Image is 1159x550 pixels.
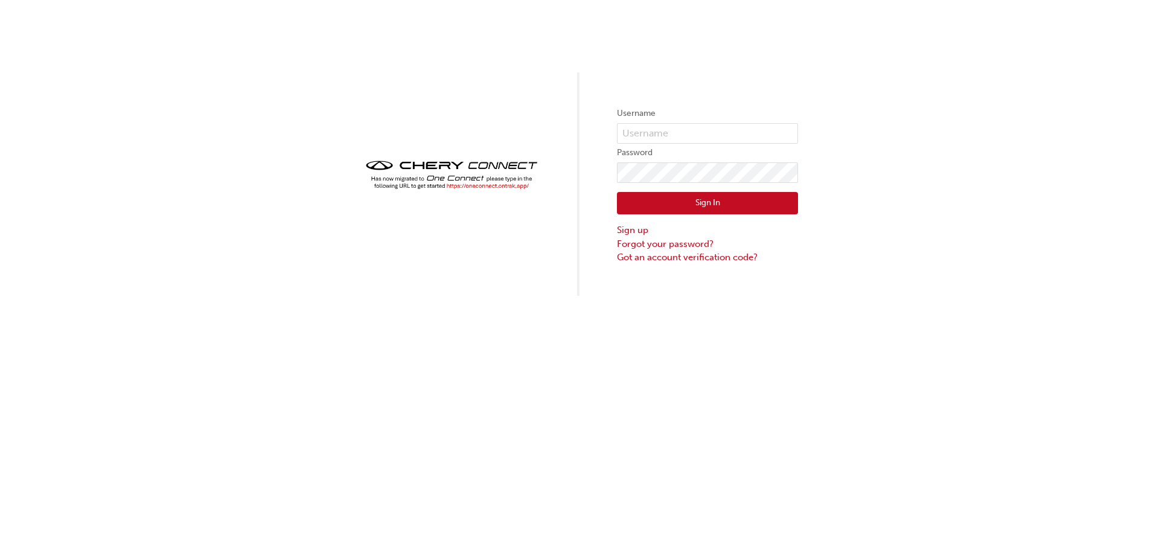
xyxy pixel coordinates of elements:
input: Username [617,123,798,144]
label: Username [617,106,798,121]
a: Forgot your password? [617,237,798,251]
a: Sign up [617,223,798,237]
img: cheryconnect [361,157,542,193]
label: Password [617,145,798,160]
a: Got an account verification code? [617,251,798,264]
button: Sign In [617,192,798,215]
